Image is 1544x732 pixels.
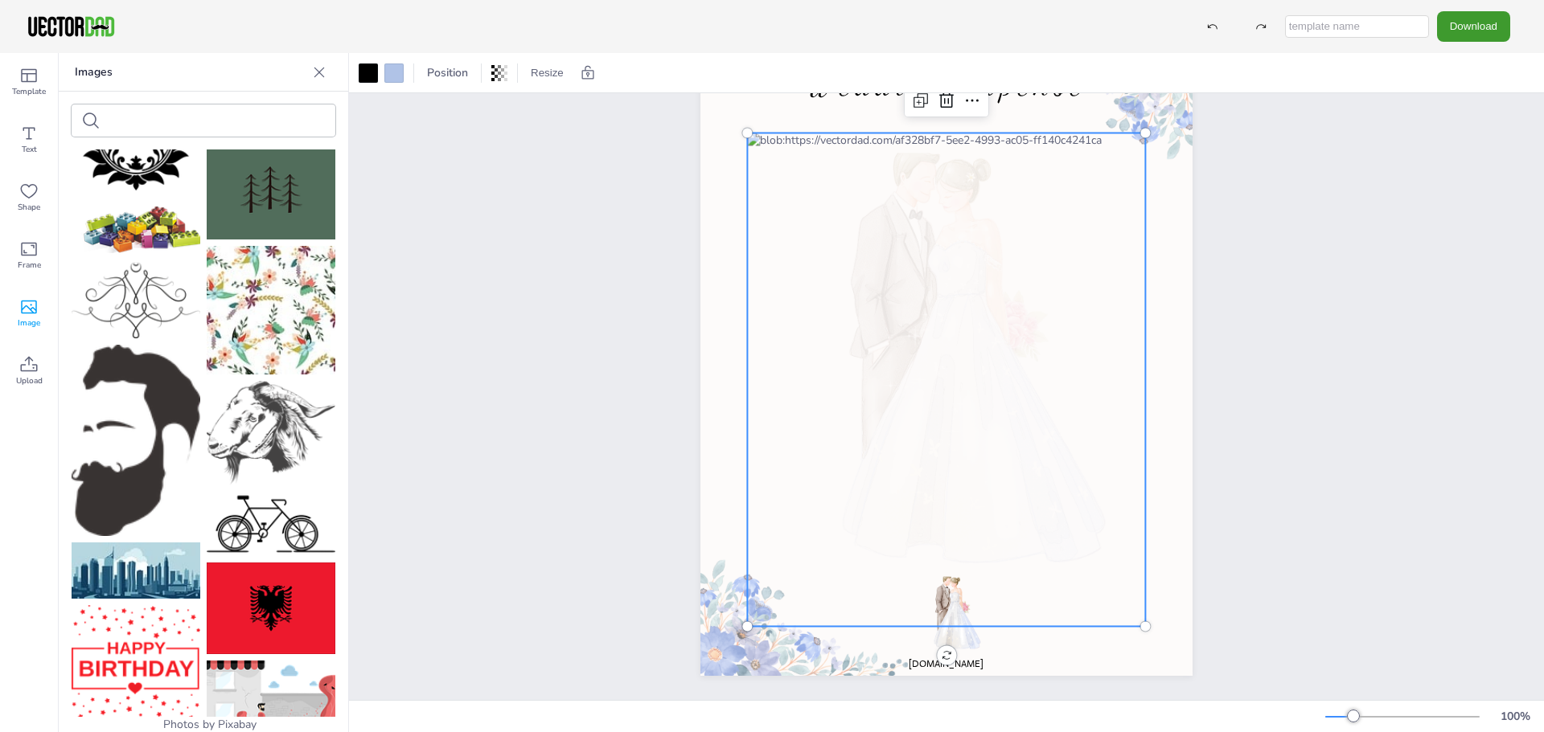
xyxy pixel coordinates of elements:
img: birthday-party-2670839_150.png [72,605,200,726]
span: Upload [16,374,43,387]
p: Images [75,53,306,92]
img: background-2985648_150.jpg [207,246,335,374]
img: lego-3388163_150.png [72,207,200,256]
img: cycle-art-4363010_150.png [207,492,335,556]
img: design-5428296_150.png [207,137,335,239]
span: Image [18,317,40,329]
span: Template [12,85,46,98]
span: Text [22,143,37,156]
img: goat-1711126_150.png [207,381,335,485]
button: Download [1437,11,1510,41]
img: albania-1005017_150.png [207,562,335,654]
span: Frame [18,259,41,272]
img: arabesque-2031419_150.png [72,262,200,338]
span: [DOMAIN_NAME] [909,657,983,670]
span: Position [424,65,471,80]
a: Pixabay [218,717,257,732]
input: template name [1285,15,1429,38]
div: Photos by [59,717,348,732]
div: 100 % [1496,709,1534,724]
span: Wedding Expense [807,67,1086,103]
span: Shape [18,201,40,214]
img: VectorDad-1.png [26,14,117,39]
img: city-2503261_150.jpg [72,542,200,599]
button: Resize [524,60,570,86]
img: man-3263509_150.png [72,345,200,536]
